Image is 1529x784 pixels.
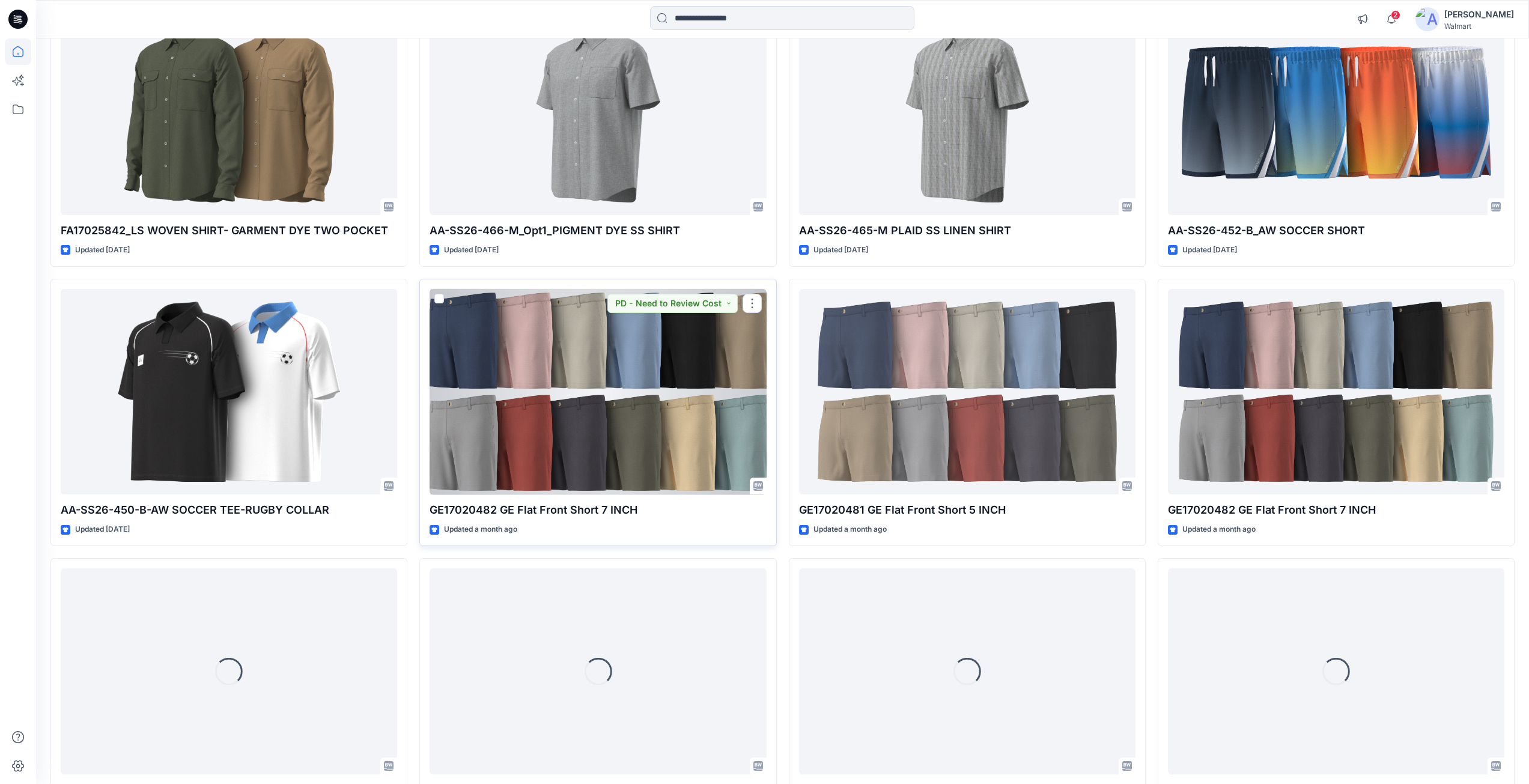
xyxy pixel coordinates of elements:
p: GE17020481 GE Flat Front Short 5 INCH [799,502,1135,518]
p: Updated [DATE] [813,244,868,257]
p: Updated [DATE] [1182,244,1237,257]
p: Updated a month ago [813,523,887,536]
a: AA-SS26-465-M PLAID SS LINEN SHIRT [799,9,1135,215]
p: GE17020482 GE Flat Front Short 7 INCH [1168,502,1504,518]
p: FA17025842_LS WOVEN SHIRT- GARMENT DYE TWO POCKET [61,222,397,239]
p: AA-SS26-466-M_Opt1_PIGMENT DYE SS SHIRT [430,222,766,239]
p: AA-SS26-465-M PLAID SS LINEN SHIRT [799,222,1135,239]
a: FA17025842_LS WOVEN SHIRT- GARMENT DYE TWO POCKET [61,9,397,215]
p: Updated [DATE] [75,244,130,257]
a: GE17020481 GE Flat Front Short 5 INCH [799,289,1135,495]
p: Updated [DATE] [444,244,499,257]
p: AA-SS26-450-B-AW SOCCER TEE-RUGBY COLLAR [61,502,397,518]
a: GE17020482 GE Flat Front Short 7 INCH [430,289,766,495]
a: AA-SS26-452-B_AW SOCCER SHORT [1168,9,1504,215]
div: [PERSON_NAME] [1444,7,1514,22]
a: GE17020482 GE Flat Front Short 7 INCH [1168,289,1504,495]
p: Updated [DATE] [75,523,130,536]
p: Updated a month ago [444,523,517,536]
a: AA-SS26-450-B-AW SOCCER TEE-RUGBY COLLAR [61,289,397,495]
p: Updated a month ago [1182,523,1256,536]
p: AA-SS26-452-B_AW SOCCER SHORT [1168,222,1504,239]
p: GE17020482 GE Flat Front Short 7 INCH [430,502,766,518]
img: avatar [1415,7,1439,31]
div: Walmart [1444,22,1514,31]
span: 2 [1391,10,1400,20]
a: AA-SS26-466-M_Opt1_PIGMENT DYE SS SHIRT [430,9,766,215]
